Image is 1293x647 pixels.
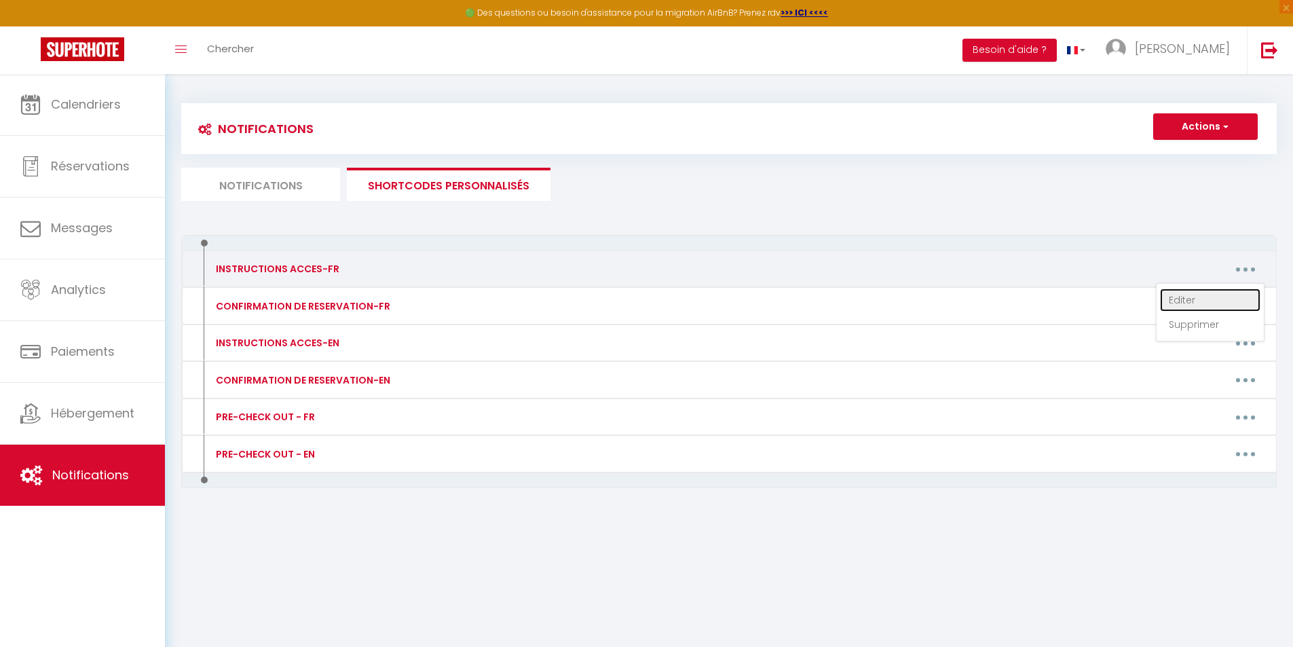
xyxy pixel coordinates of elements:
div: PRE-CHECK OUT - EN [212,447,315,462]
span: Calendriers [51,96,121,113]
span: Paiements [51,343,115,360]
span: Hébergement [51,405,134,422]
div: PRE-CHECK OUT - FR [212,409,315,424]
div: INSTRUCTIONS ACCES-FR [212,261,339,276]
span: [PERSON_NAME] [1135,40,1230,57]
li: Notifications [181,168,340,201]
a: Supprimer [1160,313,1260,336]
div: INSTRUCTIONS ACCES-EN [212,335,339,350]
a: >>> ICI <<<< [781,7,828,18]
a: Chercher [197,26,264,74]
a: ... [PERSON_NAME] [1095,26,1247,74]
img: logout [1261,41,1278,58]
span: Réservations [51,158,130,174]
div: CONFIRMATION DE RESERVATION-EN [212,373,390,388]
img: Super Booking [41,37,124,61]
h3: Notifications [191,113,314,144]
button: Actions [1153,113,1258,141]
a: Editer [1160,289,1260,312]
div: CONFIRMATION DE RESERVATION-FR [212,299,390,314]
span: Chercher [207,41,254,56]
span: Notifications [52,466,129,483]
span: Messages [51,219,113,236]
img: ... [1106,39,1126,59]
button: Besoin d'aide ? [962,39,1057,62]
li: SHORTCODES PERSONNALISÉS [347,168,550,201]
span: Analytics [51,281,106,298]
